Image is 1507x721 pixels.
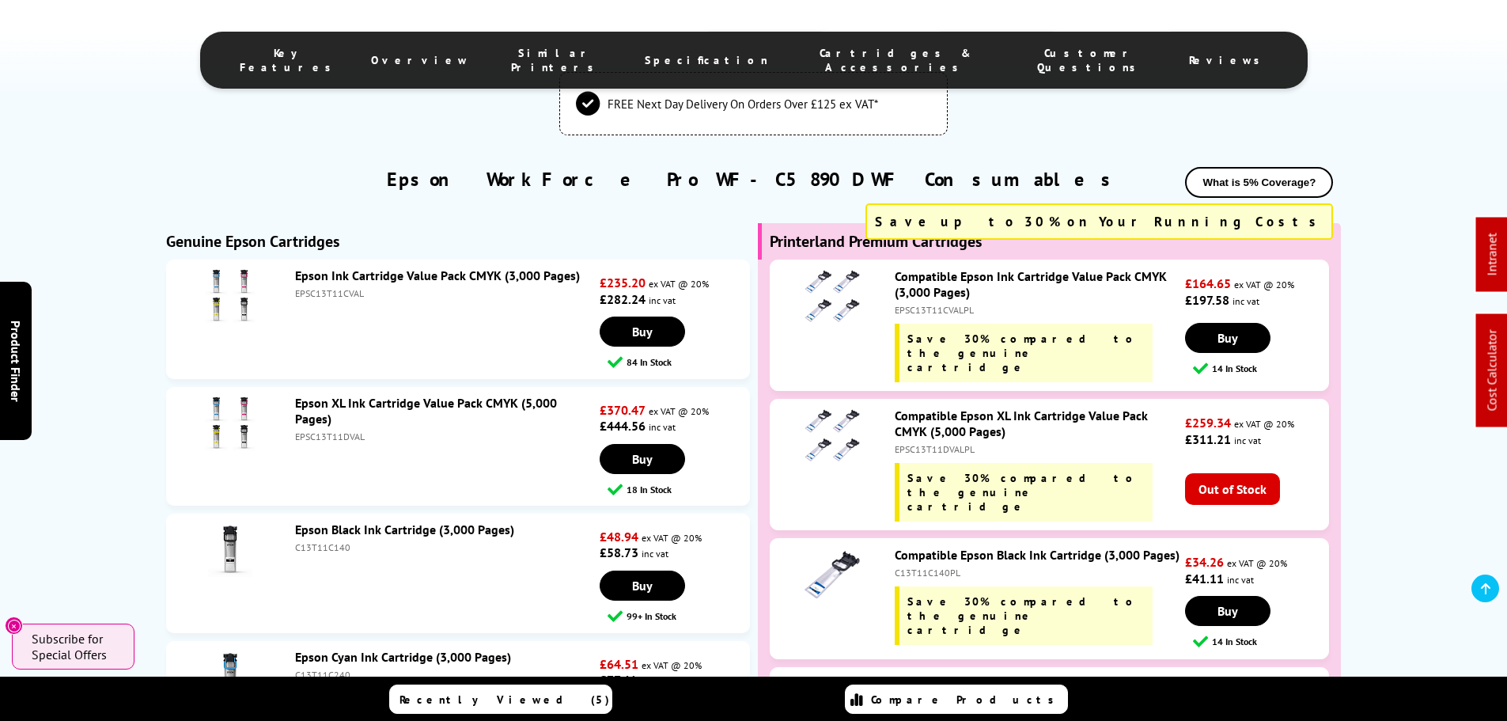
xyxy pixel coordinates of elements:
[295,541,596,553] div: C13T11C140
[600,275,646,290] strong: £235.20
[295,287,596,299] div: EPSC13T11CVAL
[501,46,614,74] span: Similar Printers
[1185,554,1224,570] strong: £34.26
[770,231,982,252] b: Printerland Premium Cartridges
[805,547,860,602] img: Compatible Epson Black Ink Cartridge (3,000 Pages)
[805,408,860,463] img: Compatible Epson XL Ink Cartridge Value Pack CMYK (5,000 Pages)
[649,421,676,433] span: inc vat
[1217,330,1238,346] span: Buy
[295,268,580,283] a: Epson Ink Cartridge Value Pack CMYK (3,000 Pages)
[387,167,1120,192] a: Epson WorkForce Pro WF-C5890DWF Consumables
[1185,431,1231,447] strong: £311.21
[805,268,860,324] img: Compatible Epson Ink Cartridge Value Pack CMYK (3,000 Pages)
[295,431,596,442] div: EPSC13T11DVAL
[600,656,638,672] strong: £64.51
[240,46,339,74] span: Key Features
[32,631,119,662] span: Subscribe for Special Offers
[800,46,992,74] span: Cartridges & Accessories
[632,324,653,340] span: Buy
[645,53,768,67] span: Specification
[1484,233,1500,276] a: Intranet
[1185,415,1231,431] strong: £259.34
[600,418,646,434] strong: £444.56
[640,675,667,687] span: inc vat
[295,649,511,665] a: Epson Cyan Ink Cartridge (3,000 Pages)
[907,594,1139,637] span: Save 30% compared to the genuine cartridge
[907,471,1139,514] span: Save 30% compared to the genuine cartridge
[895,408,1148,439] a: Compatible Epson XL Ink Cartridge Value Pack CMYK (5,000 Pages)
[8,320,24,401] span: Product Finder
[895,547,1179,563] a: Compatible Epson Black Ink Cartridge (3,000 Pages)
[1189,53,1268,67] span: Reviews
[642,532,702,544] span: ex VAT @ 20%
[600,545,638,560] strong: £58.73
[642,659,702,671] span: ex VAT @ 20%
[1024,46,1157,74] span: Customer Questions
[649,278,709,290] span: ex VAT @ 20%
[203,522,258,577] img: Epson Black Ink Cartridge (3,000 Pages)
[166,231,339,252] b: Genuine Epson Cartridges
[295,395,557,427] a: Epson XL Ink Cartridge Value Pack CMYK (5,000 Pages)
[1185,571,1224,586] strong: £41.11
[1217,603,1238,619] span: Buy
[1232,295,1259,307] span: inc vat
[608,609,749,624] div: 99+ In Stock
[371,53,469,67] span: Overview
[203,649,258,704] img: Epson Cyan Ink Cartridge (3,000 Pages)
[1484,330,1500,412] a: Cost Calculator
[295,669,596,681] div: C13T11C240
[865,203,1333,240] div: Save up to 30% on Your Running Costs
[608,482,749,497] div: 18 In Stock
[1193,361,1328,376] div: 14 In Stock
[600,529,638,545] strong: £48.94
[608,97,878,112] span: FREE Next Day Delivery On Orders Over £125 ex VAT*
[895,567,1181,579] div: C13T11C140PL
[295,522,514,537] a: Epson Black Ink Cartridge (3,000 Pages)
[642,548,668,560] span: inc vat
[600,402,646,418] strong: £370.47
[5,617,23,635] button: Close
[632,451,653,467] span: Buy
[1185,292,1229,308] strong: £197.58
[895,443,1181,455] div: EPSC13T11DVALPL
[1234,279,1294,290] span: ex VAT @ 20%
[1227,557,1287,569] span: ex VAT @ 20%
[845,685,1068,714] a: Compare Products
[1185,275,1231,291] strong: £164.65
[1193,634,1328,649] div: 14 In Stock
[895,268,1167,300] a: Compatible Epson Ink Cartridge Value Pack CMYK (3,000 Pages)
[895,676,1176,692] a: Compatible Epson Cyan Ink Cartridge (3,000 Pages)
[1234,418,1294,430] span: ex VAT @ 20%
[600,672,637,688] strong: £77.41
[203,268,258,323] img: Epson Ink Cartridge Value Pack CMYK (3,000 Pages)
[608,355,749,370] div: 84 In Stock
[203,395,258,450] img: Epson XL Ink Cartridge Value Pack CMYK (5,000 Pages)
[389,685,612,714] a: Recently Viewed (5)
[649,405,709,417] span: ex VAT @ 20%
[895,304,1181,316] div: EPSC13T11CVALPL
[871,693,1062,707] span: Compare Products
[399,693,610,707] span: Recently Viewed (5)
[649,294,676,306] span: inc vat
[1185,473,1280,505] span: Out of Stock
[907,332,1139,374] span: Save 30% compared to the genuine cartridge
[600,291,646,307] strong: £282.24
[632,578,653,594] span: Buy
[1185,167,1333,198] button: What is 5% Coverage?
[1227,574,1254,586] span: inc vat
[1234,434,1261,446] span: inc vat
